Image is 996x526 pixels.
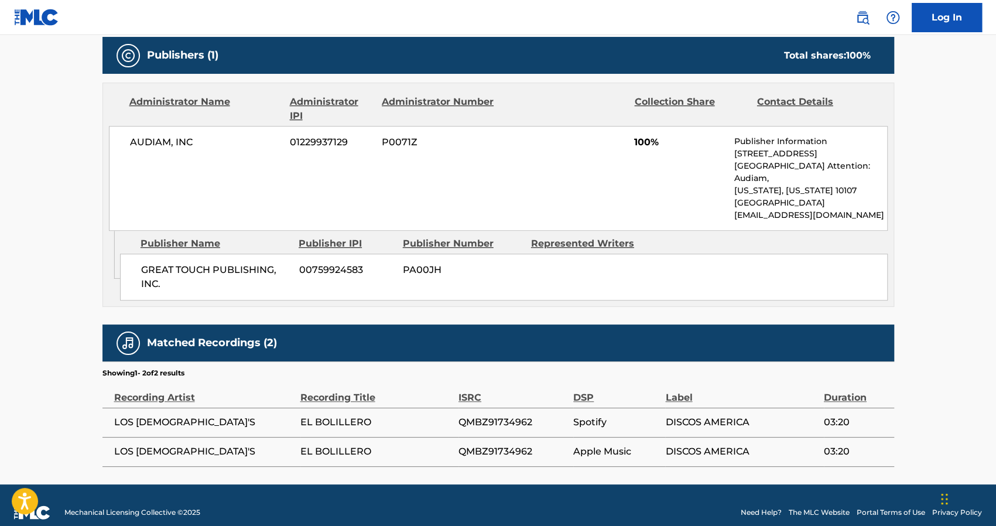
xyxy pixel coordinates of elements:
img: Publishers [121,49,135,63]
span: DISCOS AMERICA [665,415,817,429]
div: Help [881,6,905,29]
a: Portal Terms of Use [857,507,925,518]
img: MLC Logo [14,9,59,26]
div: Publisher IPI [299,237,394,251]
div: Recording Artist [114,378,295,405]
a: The MLC Website [789,507,850,518]
span: Spotify [573,415,659,429]
span: QMBZ91734962 [458,415,567,429]
span: 03:20 [824,415,888,429]
span: EL BOLILLERO [300,415,453,429]
img: search [855,11,870,25]
p: [EMAIL_ADDRESS][DOMAIN_NAME] [734,209,887,221]
span: QMBZ91734962 [458,445,567,459]
iframe: Chat Widget [937,470,996,526]
div: Administrator IPI [290,95,373,123]
span: P0071Z [382,135,495,149]
span: LOS [DEMOGRAPHIC_DATA]'S [114,415,295,429]
h5: Publishers (1) [147,49,218,62]
span: Apple Music [573,445,659,459]
p: [US_STATE], [US_STATE] 10107 [734,185,887,197]
div: ISRC [458,378,567,405]
span: 00759924583 [299,263,394,277]
p: [GEOGRAPHIC_DATA] [734,197,887,209]
div: Administrator Name [129,95,281,123]
span: GREAT TOUCH PUBLISHING, INC. [141,263,290,291]
div: Represented Writers [531,237,651,251]
div: Collection Share [634,95,748,123]
p: Publisher Information [734,135,887,148]
span: DISCOS AMERICA [665,445,817,459]
a: Need Help? [741,507,782,518]
div: Administrator Number [382,95,495,123]
div: Recording Title [300,378,453,405]
div: DSP [573,378,659,405]
span: PA00JH [403,263,522,277]
div: Total shares: [784,49,871,63]
div: Drag [941,481,948,517]
div: Label [665,378,817,405]
img: logo [14,505,50,520]
a: Privacy Policy [932,507,982,518]
span: 100% [634,135,725,149]
div: Duration [824,378,888,405]
p: Showing 1 - 2 of 2 results [102,368,184,378]
span: 01229937129 [290,135,373,149]
div: Publisher Number [403,237,522,251]
span: Mechanical Licensing Collective © 2025 [64,507,200,518]
span: AUDIAM, INC [130,135,282,149]
span: 100 % [846,50,871,61]
p: [STREET_ADDRESS][GEOGRAPHIC_DATA] Attention: Audiam, [734,148,887,185]
a: Log In [912,3,982,32]
a: Public Search [851,6,874,29]
div: Publisher Name [141,237,290,251]
img: help [886,11,900,25]
span: 03:20 [824,445,888,459]
span: EL BOLILLERO [300,445,453,459]
div: Contact Details [757,95,871,123]
h5: Matched Recordings (2) [147,336,277,350]
span: LOS [DEMOGRAPHIC_DATA]'S [114,445,295,459]
img: Matched Recordings [121,336,135,350]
